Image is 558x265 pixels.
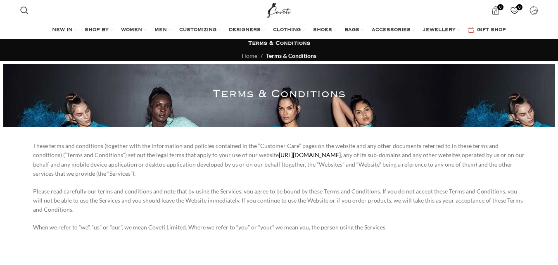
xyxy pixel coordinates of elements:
[423,22,460,38] a: JEWELLERY
[279,151,341,158] a: [URL][DOMAIN_NAME]
[179,22,221,38] a: CUSTOMIZING
[33,223,525,232] p: When we refer to “we”, “us” or “our”, we mean Coveti Limited. Where we refer to “you” or “your” w...
[497,4,503,10] span: 0
[506,2,523,19] a: 0
[229,22,265,38] a: DESIGNERS
[16,2,33,19] a: Search
[313,27,332,33] span: SHOES
[52,22,76,38] a: NEW IN
[229,27,261,33] span: DESIGNERS
[154,22,171,38] a: MEN
[273,22,305,38] a: CLOTHING
[85,27,109,33] span: SHOP BY
[487,2,504,19] a: 0
[242,52,257,59] a: Home
[121,27,142,33] span: WOMEN
[16,22,542,38] div: Main navigation
[266,52,316,59] span: Terms & Conditions
[154,27,167,33] span: MEN
[344,27,359,33] span: BAGS
[33,187,525,215] p: Please read carefully our terms and conditions and note that by using the Services, you agree to ...
[52,27,72,33] span: NEW IN
[121,22,146,38] a: WOMEN
[85,22,113,38] a: SHOP BY
[313,22,336,38] a: SHOES
[506,2,523,19] div: My Wishlist
[265,6,293,13] a: Site logo
[273,27,301,33] span: CLOTHING
[516,4,522,10] span: 0
[33,141,525,179] p: These terms and conditions (together with the information and policies contained in the “Customer...
[212,86,346,103] h1: Terms & Conditions
[423,27,456,33] span: JEWELLERY
[344,22,363,38] a: BAGS
[179,27,216,33] span: CUSTOMIZING
[477,27,506,33] span: GIFT SHOP
[372,22,415,38] a: ACCESSORIES
[468,22,506,38] a: GIFT SHOP
[468,27,474,33] img: GiftBag
[372,27,411,33] span: ACCESSORIES
[248,40,310,47] h1: Terms & Conditions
